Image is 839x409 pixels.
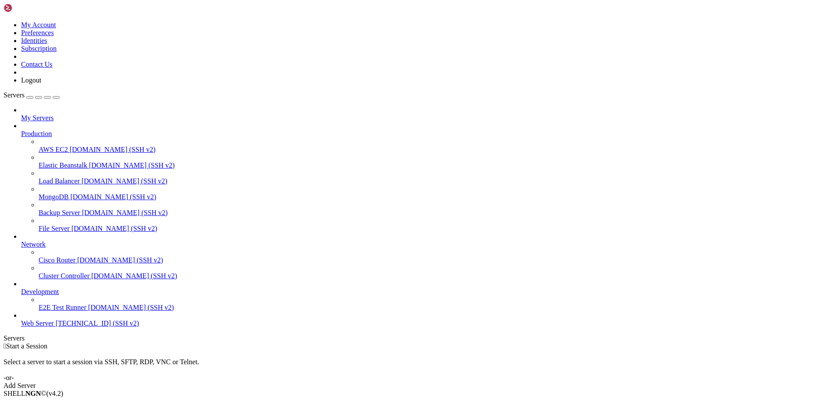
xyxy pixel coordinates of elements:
[39,177,80,185] span: Load Balancer
[72,225,158,232] span: [DOMAIN_NAME] (SSH v2)
[4,350,835,382] div: Select a server to start a session via SSH, SFTP, RDP, VNC or Telnet. -or-
[21,122,835,233] li: Production
[39,264,835,280] li: Cluster Controller [DOMAIN_NAME] (SSH v2)
[39,304,86,311] span: E2E Test Runner
[21,106,835,122] li: My Servers
[39,296,835,312] li: E2E Test Runner [DOMAIN_NAME] (SSH v2)
[91,272,177,280] span: [DOMAIN_NAME] (SSH v2)
[39,272,90,280] span: Cluster Controller
[39,146,835,154] a: AWS EC2 [DOMAIN_NAME] (SSH v2)
[39,138,835,154] li: AWS EC2 [DOMAIN_NAME] (SSH v2)
[39,217,835,233] li: File Server [DOMAIN_NAME] (SSH v2)
[6,342,47,350] span: Start a Session
[39,161,87,169] span: Elastic Beanstalk
[39,304,835,312] a: E2E Test Runner [DOMAIN_NAME] (SSH v2)
[21,319,835,327] a: Web Server [TECHNICAL_ID] (SSH v2)
[47,390,64,397] span: 4.2.0
[4,4,54,12] img: Shellngn
[21,130,52,137] span: Production
[39,209,835,217] a: Backup Server [DOMAIN_NAME] (SSH v2)
[39,248,835,264] li: Cisco Router [DOMAIN_NAME] (SSH v2)
[21,61,53,68] a: Contact Us
[39,185,835,201] li: MongoDB [DOMAIN_NAME] (SSH v2)
[70,193,156,201] span: [DOMAIN_NAME] (SSH v2)
[56,319,139,327] span: [TECHNICAL_ID] (SSH v2)
[39,177,835,185] a: Load Balancer [DOMAIN_NAME] (SSH v2)
[39,272,835,280] a: Cluster Controller [DOMAIN_NAME] (SSH v2)
[21,312,835,327] li: Web Server [TECHNICAL_ID] (SSH v2)
[70,146,156,153] span: [DOMAIN_NAME] (SSH v2)
[21,280,835,312] li: Development
[25,390,41,397] b: NGN
[21,130,835,138] a: Production
[21,76,41,84] a: Logout
[21,114,835,122] a: My Servers
[39,256,75,264] span: Cisco Router
[39,169,835,185] li: Load Balancer [DOMAIN_NAME] (SSH v2)
[21,240,835,248] a: Network
[21,288,835,296] a: Development
[21,29,54,36] a: Preferences
[39,193,68,201] span: MongoDB
[21,21,56,29] a: My Account
[21,319,54,327] span: Web Server
[4,334,835,342] div: Servers
[39,161,835,169] a: Elastic Beanstalk [DOMAIN_NAME] (SSH v2)
[21,45,57,52] a: Subscription
[39,146,68,153] span: AWS EC2
[21,114,54,122] span: My Servers
[88,304,174,311] span: [DOMAIN_NAME] (SSH v2)
[39,256,835,264] a: Cisco Router [DOMAIN_NAME] (SSH v2)
[21,37,47,44] a: Identities
[82,177,168,185] span: [DOMAIN_NAME] (SSH v2)
[4,91,60,99] a: Servers
[4,91,25,99] span: Servers
[4,390,63,397] span: SHELL ©
[39,154,835,169] li: Elastic Beanstalk [DOMAIN_NAME] (SSH v2)
[39,209,80,216] span: Backup Server
[39,225,835,233] a: File Server [DOMAIN_NAME] (SSH v2)
[21,240,46,248] span: Network
[89,161,175,169] span: [DOMAIN_NAME] (SSH v2)
[4,342,6,350] span: 
[77,256,163,264] span: [DOMAIN_NAME] (SSH v2)
[39,201,835,217] li: Backup Server [DOMAIN_NAME] (SSH v2)
[39,225,70,232] span: File Server
[39,193,835,201] a: MongoDB [DOMAIN_NAME] (SSH v2)
[82,209,168,216] span: [DOMAIN_NAME] (SSH v2)
[21,288,59,295] span: Development
[4,382,835,390] div: Add Server
[21,233,835,280] li: Network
